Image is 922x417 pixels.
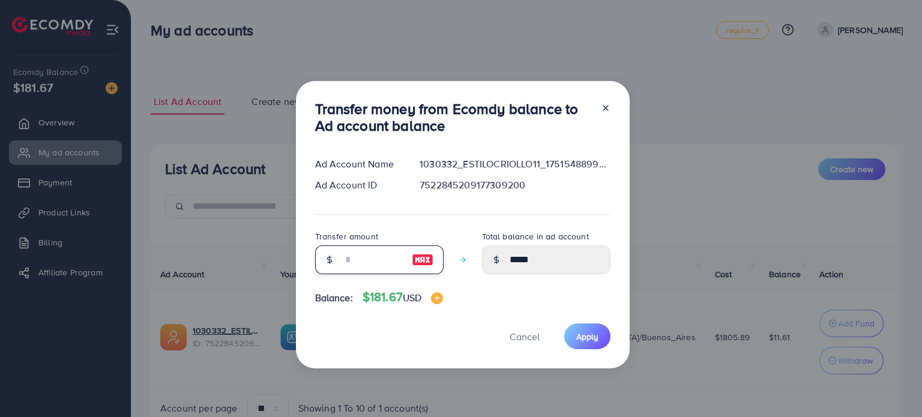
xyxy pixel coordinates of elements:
label: Transfer amount [315,230,378,242]
span: Balance: [315,291,353,305]
span: USD [403,291,421,304]
img: image [431,292,443,304]
h3: Transfer money from Ecomdy balance to Ad account balance [315,100,591,135]
span: Cancel [510,330,540,343]
h4: $181.67 [363,290,444,305]
div: 1030332_ESTILOCRIOLLO11_1751548899317 [410,157,619,171]
iframe: Chat [871,363,913,408]
button: Cancel [495,323,555,349]
label: Total balance in ad account [482,230,589,242]
div: Ad Account Name [306,157,411,171]
img: image [412,253,433,267]
span: Apply [576,331,598,343]
div: 7522845209177309200 [410,178,619,192]
button: Apply [564,323,610,349]
div: Ad Account ID [306,178,411,192]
